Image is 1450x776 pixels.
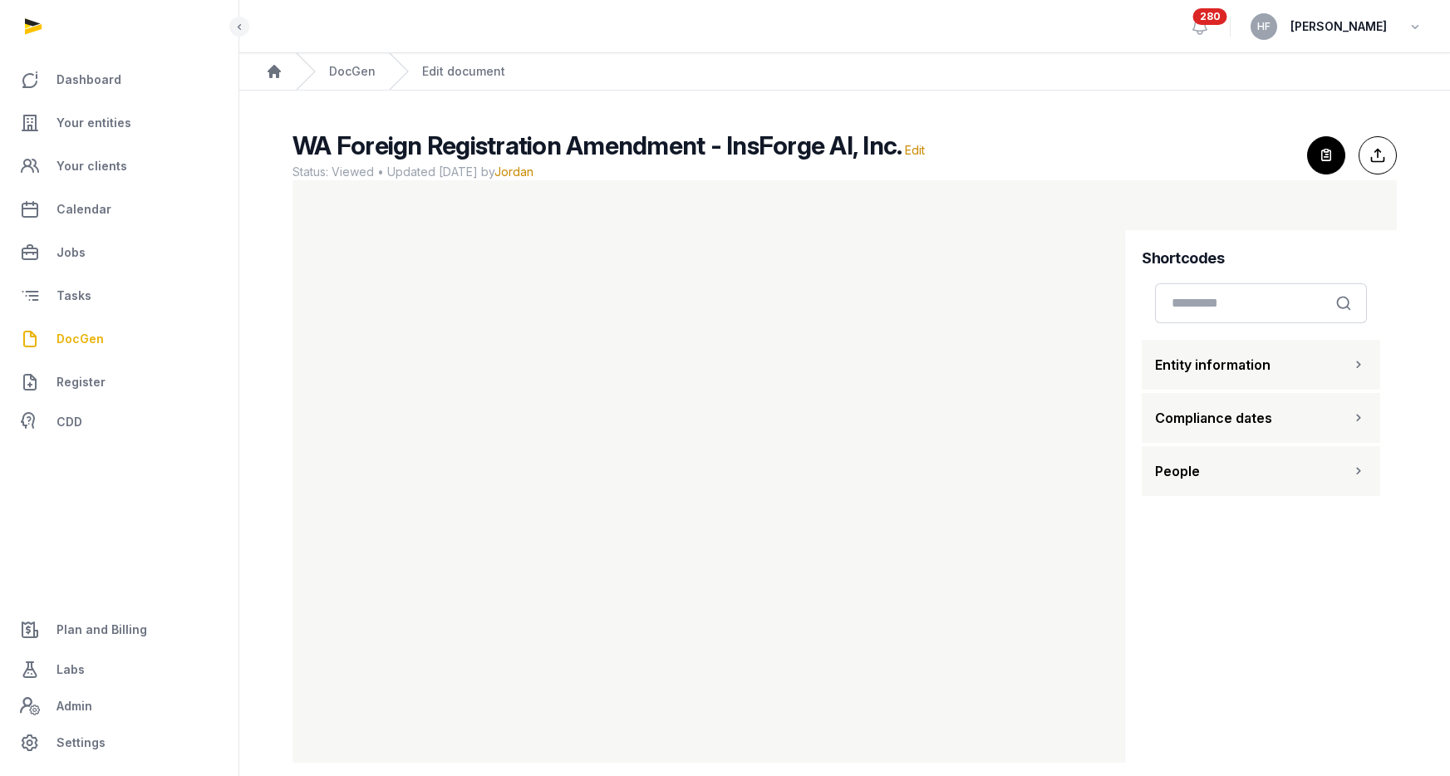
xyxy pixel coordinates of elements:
[422,63,505,80] div: Edit document
[57,660,85,680] span: Labs
[1257,22,1271,32] span: HF
[1142,393,1380,443] button: Compliance dates
[13,690,225,723] a: Admin
[57,286,91,306] span: Tasks
[1142,340,1380,390] button: Entity information
[329,63,376,80] a: DocGen
[57,372,106,392] span: Register
[57,113,131,133] span: Your entities
[1251,13,1277,40] button: HF
[57,412,82,432] span: CDD
[57,199,111,219] span: Calendar
[13,610,225,650] a: Plan and Billing
[494,165,533,179] span: Jordan
[13,233,225,273] a: Jobs
[13,723,225,763] a: Settings
[13,362,225,402] a: Register
[13,276,225,316] a: Tasks
[57,70,121,90] span: Dashboard
[1142,446,1380,496] button: People
[1155,408,1272,428] span: Compliance dates
[13,146,225,186] a: Your clients
[1290,17,1387,37] span: [PERSON_NAME]
[13,405,225,439] a: CDD
[1155,461,1200,481] span: People
[57,329,104,349] span: DocGen
[1155,355,1271,375] span: Entity information
[1193,8,1227,25] span: 280
[57,620,147,640] span: Plan and Billing
[13,189,225,229] a: Calendar
[13,103,225,143] a: Your entities
[1142,247,1380,270] h4: Shortcodes
[292,130,902,160] span: WA Foreign Registration Amendment - InsForge AI, Inc.
[13,650,225,690] a: Labs
[239,53,1450,91] nav: Breadcrumb
[57,696,92,716] span: Admin
[905,143,925,157] span: Edit
[57,156,127,176] span: Your clients
[13,319,225,359] a: DocGen
[13,60,225,100] a: Dashboard
[57,733,106,753] span: Settings
[57,243,86,263] span: Jobs
[292,164,1294,180] span: Status: Viewed • Updated [DATE] by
